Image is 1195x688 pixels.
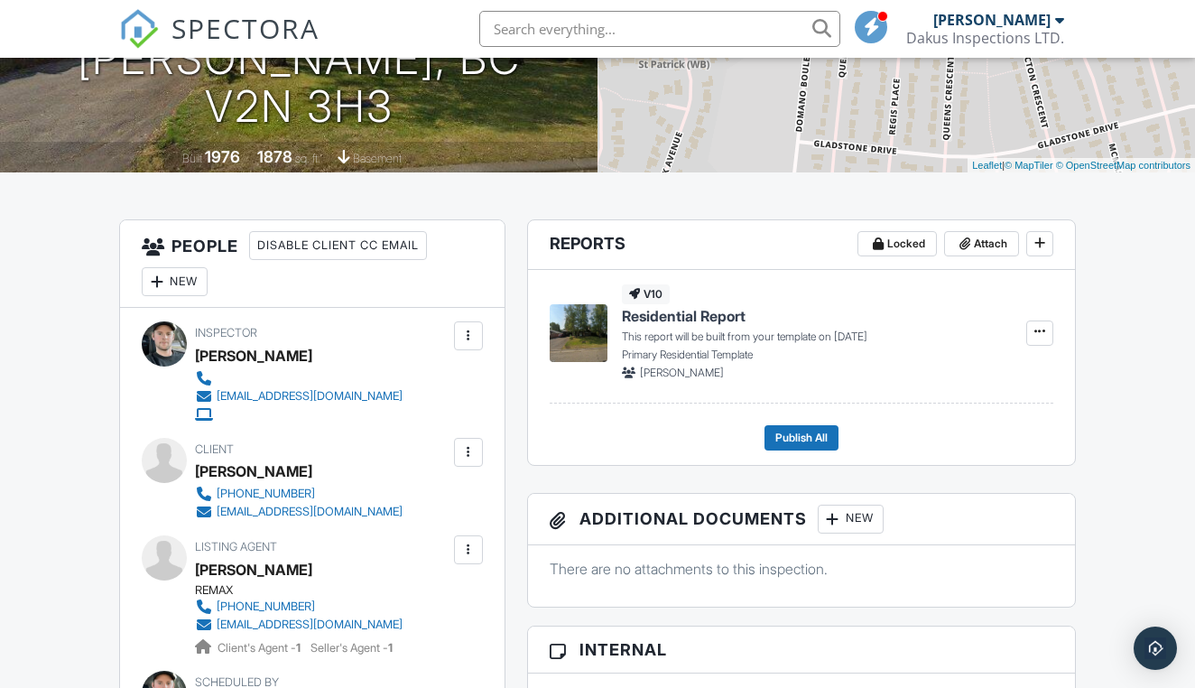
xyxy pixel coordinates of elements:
div: 1878 [257,147,292,166]
span: Inspector [195,326,257,339]
div: [EMAIL_ADDRESS][DOMAIN_NAME] [217,618,403,632]
span: sq. ft. [295,152,320,165]
span: Client [195,442,234,456]
a: Leaflet [972,160,1002,171]
div: [PERSON_NAME] [195,458,312,485]
a: © OpenStreetMap contributors [1056,160,1190,171]
input: Search everything... [479,11,840,47]
h3: Internal [528,627,1075,674]
img: The Best Home Inspection Software - Spectora [119,9,159,49]
span: Listing Agent [195,540,277,553]
div: [PHONE_NUMBER] [217,487,315,501]
a: [PERSON_NAME] [195,556,312,583]
strong: 1 [296,641,301,655]
a: SPECTORA [119,24,320,62]
span: SPECTORA [171,9,320,47]
div: New [142,267,208,296]
div: New [818,505,884,534]
p: There are no attachments to this inspection. [550,559,1053,579]
a: [PHONE_NUMBER] [195,485,403,503]
div: [EMAIL_ADDRESS][DOMAIN_NAME] [217,505,403,519]
div: Open Intercom Messenger [1134,627,1177,670]
span: basement [353,152,402,165]
a: [EMAIL_ADDRESS][DOMAIN_NAME] [195,616,403,634]
a: [PHONE_NUMBER] [195,598,403,616]
div: 1976 [205,147,240,166]
span: Seller's Agent - [310,641,393,655]
strong: 1 [388,641,393,655]
div: REMAX [195,583,417,598]
h3: People [120,220,504,308]
div: | [968,158,1195,173]
div: [PERSON_NAME] [933,11,1051,29]
div: [PHONE_NUMBER] [217,600,315,614]
a: © MapTiler [1005,160,1053,171]
div: Dakus Inspections LTD. [906,29,1064,47]
div: [PERSON_NAME] [195,342,312,369]
div: [EMAIL_ADDRESS][DOMAIN_NAME] [217,389,403,404]
span: Built [182,152,202,165]
a: [EMAIL_ADDRESS][DOMAIN_NAME] [195,387,403,405]
div: Disable Client CC Email [249,231,427,260]
h3: Additional Documents [528,494,1075,545]
a: [EMAIL_ADDRESS][DOMAIN_NAME] [195,503,403,521]
span: Client's Agent - [218,641,303,655]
